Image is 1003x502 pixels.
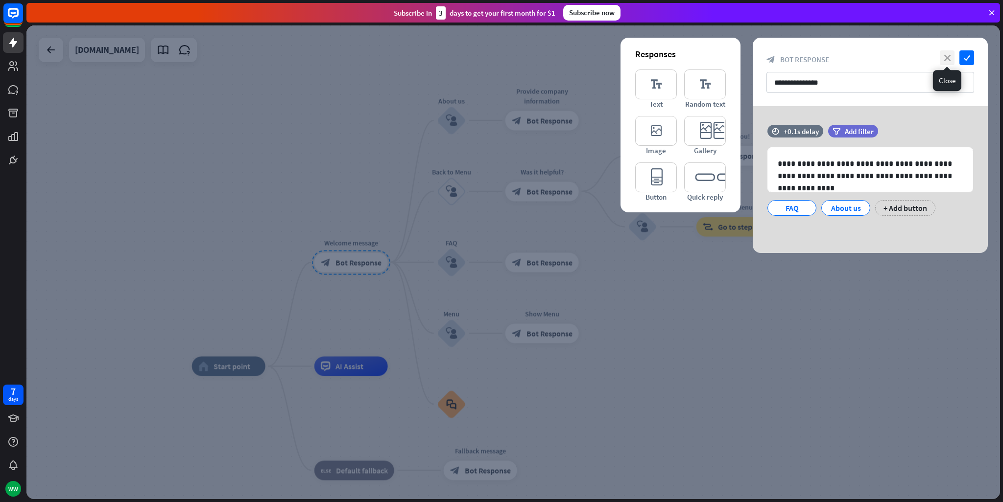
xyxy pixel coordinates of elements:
i: filter [833,128,840,135]
i: close [940,50,955,65]
i: time [772,128,779,135]
span: Bot Response [780,55,829,64]
div: +0.1s delay [784,127,819,136]
div: days [8,396,18,403]
a: 7 days [3,385,24,405]
i: block_bot_response [766,55,775,64]
button: Open LiveChat chat widget [8,4,37,33]
div: Subscribe now [563,5,621,21]
div: 3 [436,6,446,20]
div: WW [5,481,21,497]
div: FAQ [776,201,808,215]
span: Add filter [845,127,874,136]
div: About us [830,201,862,215]
div: Subscribe in days to get your first month for $1 [394,6,555,20]
i: check [959,50,974,65]
div: + Add button [875,200,935,216]
div: 7 [11,387,16,396]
